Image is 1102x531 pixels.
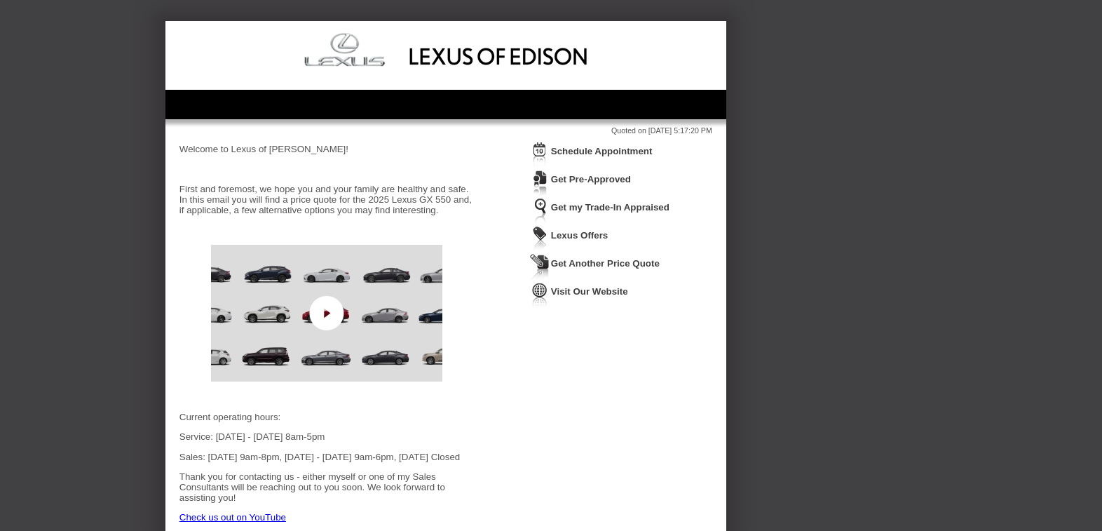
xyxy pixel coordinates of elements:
[530,254,550,280] img: Icon_GetQuote.png
[179,412,474,422] p: Current operating hours:
[179,431,474,442] p: Service: [DATE] - [DATE] 8am-5pm
[179,512,286,523] a: Check us out on YouTube
[179,144,474,154] p: Welcome to Lexus of [PERSON_NAME]!
[551,202,669,213] a: Get my Trade-In Appraised
[179,126,712,135] div: Quoted on [DATE] 5:17:20 PM
[551,146,653,156] a: Schedule Appointment
[551,174,631,184] a: Get Pre-Approved
[530,142,550,168] img: Icon_ScheduleAppointment.png
[530,226,550,252] img: Icon_WeeklySpecials.png
[179,452,474,462] p: Sales: [DATE] 9am-8pm, [DATE] - [DATE] 9am-6pm, [DATE] Closed
[530,282,550,308] img: Icon_VisitWebsite.png
[530,170,550,196] img: Icon_CreditApproval.png
[551,230,608,241] a: Lexus Offers
[551,258,660,269] a: Get Another Price Quote
[179,184,474,215] p: First and foremost, we hope you and your family are healthy and safe. In this email you will find...
[179,471,474,503] p: Thank you for contacting us - either myself or one of my Sales Consultants will be reaching out t...
[530,198,550,224] img: Icon_TradeInAppraisal.png
[551,286,628,297] a: Visit Our Website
